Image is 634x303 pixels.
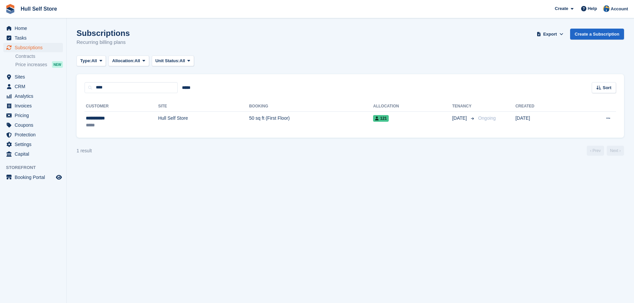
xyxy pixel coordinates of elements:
[15,91,55,101] span: Analytics
[15,43,55,52] span: Subscriptions
[85,101,158,112] th: Customer
[3,130,63,139] a: menu
[92,58,97,64] span: All
[3,101,63,110] a: menu
[134,58,140,64] span: All
[3,43,63,52] a: menu
[15,33,55,43] span: Tasks
[55,173,63,181] a: Preview store
[3,140,63,149] a: menu
[3,24,63,33] a: menu
[3,82,63,91] a: menu
[478,115,496,121] span: Ongoing
[3,111,63,120] a: menu
[607,146,624,156] a: Next
[3,72,63,81] a: menu
[112,58,134,64] span: Allocation:
[15,62,47,68] span: Price increases
[15,111,55,120] span: Pricing
[158,111,249,132] td: Hull Self Store
[373,101,452,112] th: Allocation
[516,111,573,132] td: [DATE]
[3,149,63,159] a: menu
[77,29,130,38] h1: Subscriptions
[15,149,55,159] span: Capital
[77,39,130,46] p: Recurring billing plans
[15,101,55,110] span: Invoices
[535,29,565,40] button: Export
[158,101,249,112] th: Site
[3,120,63,130] a: menu
[543,31,557,38] span: Export
[3,91,63,101] a: menu
[155,58,180,64] span: Unit Status:
[588,5,597,12] span: Help
[3,33,63,43] a: menu
[3,173,63,182] a: menu
[516,101,573,112] th: Created
[15,120,55,130] span: Coupons
[373,115,389,122] span: 121
[18,3,60,14] a: Hull Self Store
[603,84,611,91] span: Sort
[249,111,373,132] td: 50 sq ft (First Floor)
[555,5,568,12] span: Create
[15,82,55,91] span: CRM
[452,115,468,122] span: [DATE]
[5,4,15,14] img: stora-icon-8386f47178a22dfd0bd8f6a31ec36ba5ce8667c1dd55bd0f319d3a0aa187defe.svg
[611,6,628,12] span: Account
[585,146,625,156] nav: Page
[77,56,106,67] button: Type: All
[52,61,63,68] div: NEW
[15,53,63,60] a: Contracts
[152,56,194,67] button: Unit Status: All
[77,147,92,154] div: 1 result
[452,101,476,112] th: Tenancy
[80,58,92,64] span: Type:
[249,101,373,112] th: Booking
[15,24,55,33] span: Home
[603,5,610,12] img: Hull Self Store
[587,146,604,156] a: Previous
[6,164,66,171] span: Storefront
[15,130,55,139] span: Protection
[108,56,149,67] button: Allocation: All
[15,173,55,182] span: Booking Portal
[570,29,624,40] a: Create a Subscription
[15,61,63,68] a: Price increases NEW
[15,140,55,149] span: Settings
[180,58,185,64] span: All
[15,72,55,81] span: Sites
